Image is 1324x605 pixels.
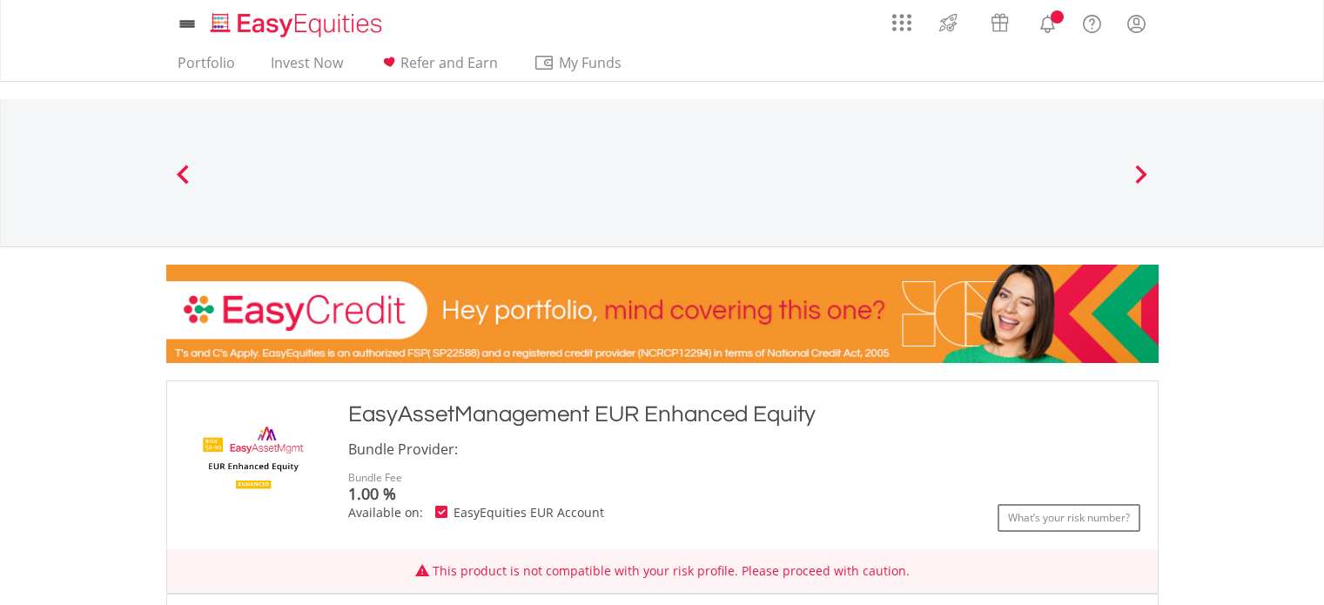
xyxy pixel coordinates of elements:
img: EasyEquities_Logo.png [207,10,389,39]
a: Portfolio [171,54,242,81]
a: Invest Now [264,54,350,81]
a: Refer and Earn [372,54,505,81]
img: vouchers-v2.svg [985,9,1014,37]
img: EMPBundle_EUR%20Enhanced%20Equity.png [188,416,319,497]
a: My Profile [1114,4,1159,43]
span: This product is not compatible with your risk profile. Please proceed with caution. [433,562,910,579]
span: Bundle Provider: [348,440,458,459]
span: EasyEquities EUR Account [454,504,604,521]
img: thrive-v2.svg [934,9,963,37]
span: Bundle Fee [348,470,402,485]
a: What’s your risk number? [998,504,1140,532]
span: Refer and Earn [400,53,498,72]
a: Notifications [1025,4,1070,39]
span: 1.00 % [348,483,396,504]
img: EasyCredit Promotion Banner [166,265,1159,363]
span: Available on: [348,504,423,521]
span: My Funds [534,51,648,74]
a: AppsGrid [881,4,923,32]
a: Vouchers [974,4,1025,37]
a: Home page [204,4,389,39]
img: grid-menu-icon.svg [892,13,911,32]
div: EasyAssetManagement EUR Enhanced Equity [348,399,1140,430]
a: FAQ's and Support [1070,4,1114,39]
